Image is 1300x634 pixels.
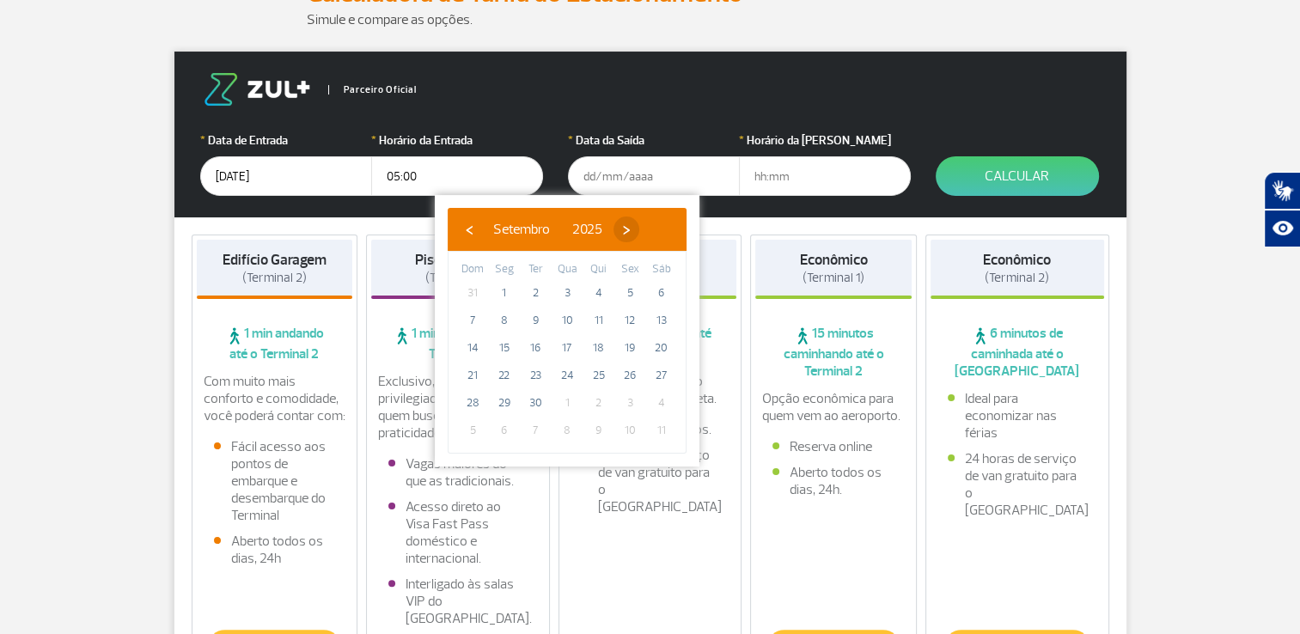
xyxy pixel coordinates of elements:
span: 6 [648,279,675,307]
th: weekday [583,260,614,279]
button: ‹ [456,216,482,242]
span: 6 [491,417,518,444]
span: 9 [585,417,613,444]
span: 7 [459,307,486,334]
label: Horário da Entrada [371,131,543,149]
th: weekday [489,260,521,279]
p: Simule e compare as opções. [307,9,994,30]
span: 6 minutos de caminhada até o [GEOGRAPHIC_DATA] [931,325,1104,380]
button: Abrir recursos assistivos. [1264,210,1300,247]
li: Aberto todos os dias, 24h [214,533,336,567]
span: (Terminal 2) [242,270,307,286]
strong: Edifício Garagem [223,251,327,269]
span: 31 [459,279,486,307]
bs-datepicker-container: calendar [435,195,699,466]
li: Aberto todos os dias, 24h. [772,464,894,498]
label: Data de Entrada [200,131,372,149]
span: 4 [648,389,675,417]
span: 7 [522,417,549,444]
span: 22 [491,362,518,389]
strong: Piso Premium [415,251,500,269]
span: Parceiro Oficial [328,85,417,94]
span: (Terminal 2) [985,270,1049,286]
span: 15 minutos caminhando até o Terminal 2 [755,325,912,380]
span: 8 [553,417,581,444]
span: 15 [491,334,518,362]
span: 5 [459,417,486,444]
input: hh:mm [739,156,911,196]
span: Setembro [493,221,550,238]
span: 21 [459,362,486,389]
img: logo-zul.png [200,73,314,106]
span: (Terminal 2) [425,270,490,286]
span: 2025 [572,221,602,238]
span: 11 [585,307,613,334]
th: weekday [457,260,489,279]
span: 1 [491,279,518,307]
button: Calcular [936,156,1099,196]
input: dd/mm/aaaa [200,156,372,196]
button: 2025 [561,216,613,242]
span: 26 [616,362,644,389]
span: 10 [616,417,644,444]
span: 19 [616,334,644,362]
th: weekday [614,260,646,279]
li: Ideal para economizar nas férias [948,390,1087,442]
span: 1 min andando até o Terminal 2 [197,325,353,363]
span: 1 [553,389,581,417]
strong: Econômico [983,251,1051,269]
p: Com muito mais conforto e comodidade, você poderá contar com: [204,373,346,424]
li: 24 horas de serviço de van gratuito para o [GEOGRAPHIC_DATA] [948,450,1087,519]
span: 24 [553,362,581,389]
span: 25 [585,362,613,389]
th: weekday [552,260,583,279]
li: Acesso direto ao Visa Fast Pass doméstico e internacional. [388,498,528,567]
div: Plugin de acessibilidade da Hand Talk. [1264,172,1300,247]
th: weekday [520,260,552,279]
span: 18 [585,334,613,362]
span: 3 [553,279,581,307]
span: 9 [522,307,549,334]
span: 17 [553,334,581,362]
span: 28 [459,389,486,417]
button: Setembro [482,216,561,242]
label: Data da Saída [568,131,740,149]
span: 29 [491,389,518,417]
span: 20 [648,334,675,362]
span: 2 [522,279,549,307]
bs-datepicker-navigation-view: ​ ​ ​ [456,218,639,235]
span: 5 [616,279,644,307]
li: Fácil acesso aos pontos de embarque e desembarque do Terminal [214,438,336,524]
span: 2 [585,389,613,417]
span: 16 [522,334,549,362]
p: Opção econômica para quem vem ao aeroporto. [762,390,905,424]
input: dd/mm/aaaa [568,156,740,196]
span: 12 [616,307,644,334]
input: hh:mm [371,156,543,196]
span: 30 [522,389,549,417]
span: (Terminal 1) [803,270,864,286]
p: Exclusivo, com localização privilegiada e ideal para quem busca conforto e praticidade. [378,373,538,442]
span: 11 [648,417,675,444]
label: Horário da [PERSON_NAME] [739,131,911,149]
span: 23 [522,362,549,389]
th: weekday [645,260,677,279]
span: 27 [648,362,675,389]
li: Reserva online [772,438,894,455]
button: Abrir tradutor de língua de sinais. [1264,172,1300,210]
span: 14 [459,334,486,362]
li: 24 horas de serviço de van gratuito para o [GEOGRAPHIC_DATA] [581,447,720,515]
button: › [613,216,639,242]
span: 8 [491,307,518,334]
li: Interligado às salas VIP do [GEOGRAPHIC_DATA]. [388,576,528,627]
span: 1 min andando até o Terminal 2 [371,325,545,363]
strong: Econômico [800,251,868,269]
span: 3 [616,389,644,417]
span: 4 [585,279,613,307]
span: 10 [553,307,581,334]
li: Vagas maiores do que as tradicionais. [388,455,528,490]
span: 13 [648,307,675,334]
